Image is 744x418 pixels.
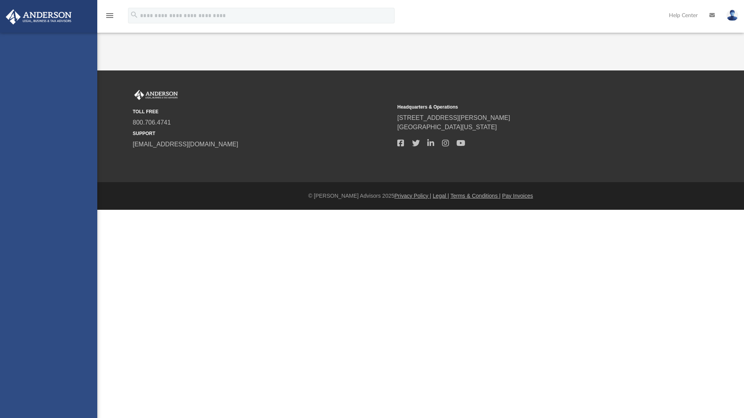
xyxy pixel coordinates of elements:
a: [STREET_ADDRESS][PERSON_NAME] [397,114,510,121]
a: Privacy Policy | [395,193,432,199]
small: Headquarters & Operations [397,104,656,111]
img: User Pic [726,10,738,21]
small: SUPPORT [133,130,392,137]
i: menu [105,11,114,20]
img: Anderson Advisors Platinum Portal [4,9,74,25]
a: 800.706.4741 [133,119,171,126]
small: TOLL FREE [133,108,392,115]
a: Terms & Conditions | [451,193,501,199]
img: Anderson Advisors Platinum Portal [133,90,179,100]
div: © [PERSON_NAME] Advisors 2025 [97,192,744,200]
a: Pay Invoices [502,193,533,199]
a: [EMAIL_ADDRESS][DOMAIN_NAME] [133,141,238,148]
a: [GEOGRAPHIC_DATA][US_STATE] [397,124,497,130]
a: menu [105,15,114,20]
i: search [130,11,139,19]
a: Legal | [433,193,449,199]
